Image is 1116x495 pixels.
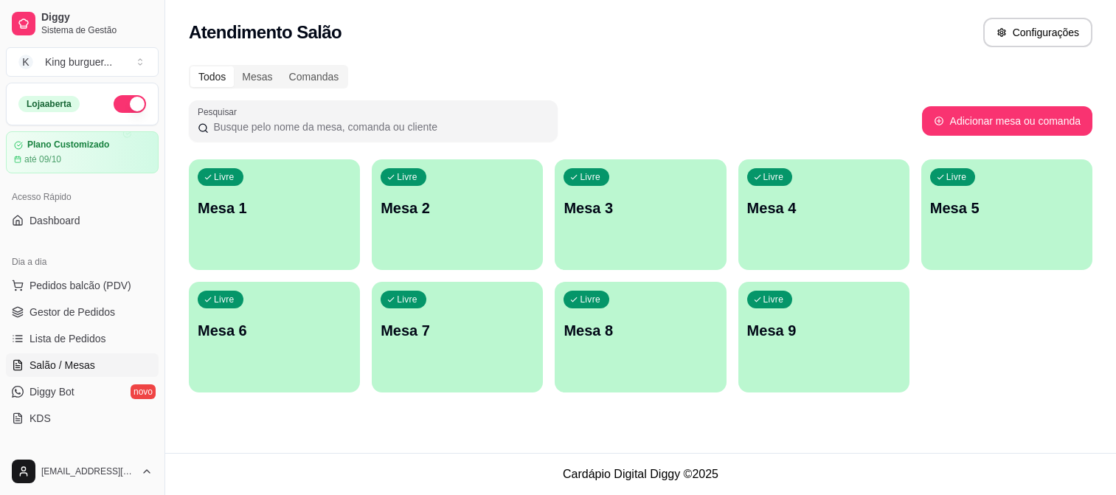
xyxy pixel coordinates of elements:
p: Livre [214,294,235,305]
span: K [18,55,33,69]
button: Select a team [6,47,159,77]
button: LivreMesa 1 [189,159,360,270]
label: Pesquisar [198,105,242,118]
p: Mesa 8 [564,320,717,341]
span: [EMAIL_ADDRESS][DOMAIN_NAME] [41,465,135,477]
p: Mesa 1 [198,198,351,218]
p: Livre [763,171,784,183]
p: Mesa 9 [747,320,901,341]
p: Mesa 4 [747,198,901,218]
button: LivreMesa 4 [738,159,909,270]
div: Todos [190,66,234,87]
article: até 09/10 [24,153,61,165]
span: Diggy [41,11,153,24]
p: Livre [946,171,967,183]
button: LivreMesa 2 [372,159,543,270]
p: Mesa 7 [381,320,534,341]
button: LivreMesa 8 [555,282,726,392]
p: Mesa 5 [930,198,1084,218]
div: Dia a dia [6,250,159,274]
button: LivreMesa 6 [189,282,360,392]
button: Adicionar mesa ou comanda [922,106,1092,136]
span: Dashboard [30,213,80,228]
span: Lista de Pedidos [30,331,106,346]
div: King burguer ... [45,55,112,69]
span: Sistema de Gestão [41,24,153,36]
a: Lista de Pedidos [6,327,159,350]
button: Alterar Status [114,95,146,113]
a: Plano Customizadoaté 09/10 [6,131,159,173]
a: Salão / Mesas [6,353,159,377]
a: Dashboard [6,209,159,232]
span: Pedidos balcão (PDV) [30,278,131,293]
span: Diggy Bot [30,384,74,399]
div: Comandas [281,66,347,87]
p: Mesa 6 [198,320,351,341]
p: Mesa 2 [381,198,534,218]
button: Configurações [983,18,1092,47]
p: Livre [397,171,417,183]
a: Diggy Botnovo [6,380,159,404]
h2: Atendimento Salão [189,21,342,44]
p: Livre [580,171,600,183]
span: Gestor de Pedidos [30,305,115,319]
p: Livre [763,294,784,305]
button: LivreMesa 7 [372,282,543,392]
p: Livre [214,171,235,183]
p: Mesa 3 [564,198,717,218]
input: Pesquisar [209,120,549,134]
button: Pedidos balcão (PDV) [6,274,159,297]
div: Mesas [234,66,280,87]
p: Livre [397,294,417,305]
article: Plano Customizado [27,139,109,150]
button: [EMAIL_ADDRESS][DOMAIN_NAME] [6,454,159,489]
button: LivreMesa 3 [555,159,726,270]
div: Loja aberta [18,96,80,112]
div: Acesso Rápido [6,185,159,209]
button: LivreMesa 9 [738,282,909,392]
a: KDS [6,406,159,430]
a: DiggySistema de Gestão [6,6,159,41]
a: Gestor de Pedidos [6,300,159,324]
footer: Cardápio Digital Diggy © 2025 [165,453,1116,495]
button: LivreMesa 5 [921,159,1092,270]
span: Salão / Mesas [30,358,95,373]
span: KDS [30,411,51,426]
p: Livre [580,294,600,305]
